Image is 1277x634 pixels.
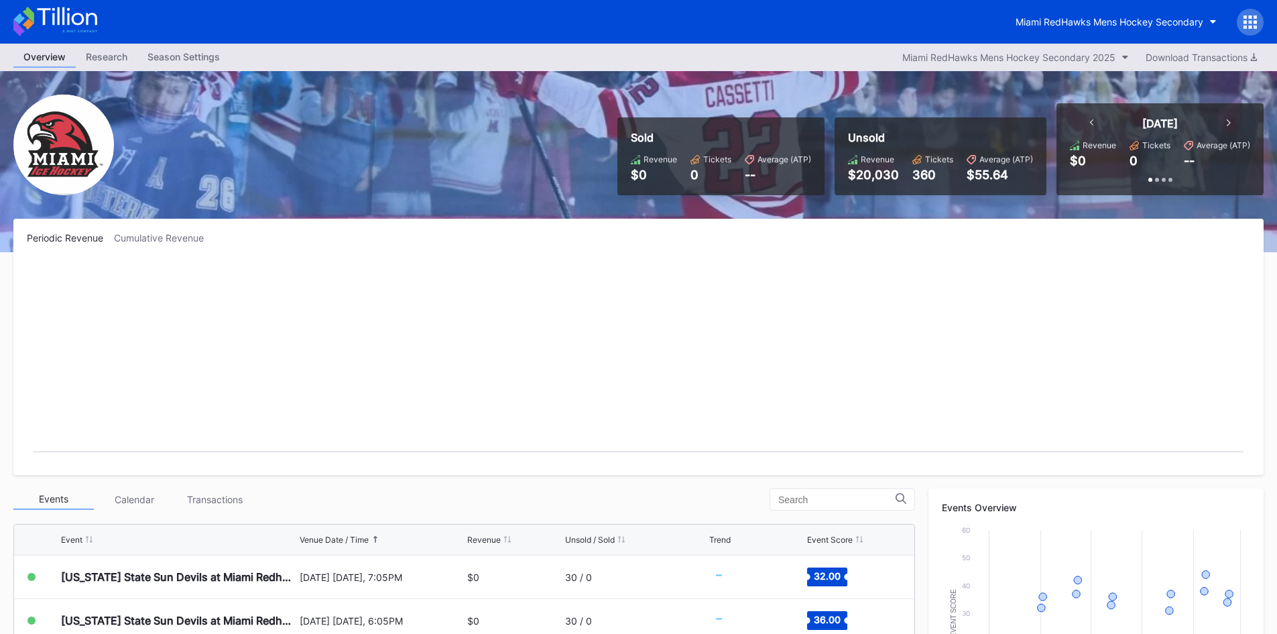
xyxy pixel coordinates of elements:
button: Download Transactions [1139,48,1264,66]
div: Tickets [703,154,731,164]
button: Miami RedHawks Mens Hockey Secondary [1006,9,1227,34]
div: Unsold / Sold [565,535,615,545]
div: Event [61,535,82,545]
div: Download Transactions [1146,52,1257,63]
div: $20,030 [848,168,899,182]
div: Revenue [1083,140,1116,150]
a: Season Settings [137,47,230,68]
text: 30 [962,609,970,617]
div: Periodic Revenue [27,232,114,244]
text: 50 [962,553,970,562]
div: 360 [912,168,953,182]
input: Search [778,494,896,505]
div: [DATE] [DATE], 6:05PM [300,615,465,627]
div: Research [76,47,137,66]
div: Miami RedHawks Mens Hockey Secondary 2025 [902,52,1115,63]
div: Transactions [174,489,255,510]
div: 30 / 0 [565,572,592,583]
div: Calendar [94,489,174,510]
div: Cumulative Revenue [114,232,215,244]
div: Revenue [861,154,894,164]
div: $0 [467,615,479,627]
div: Event Score [807,535,853,545]
svg: Chart title [27,260,1250,462]
div: Revenue [644,154,677,164]
div: Average (ATP) [757,154,811,164]
div: Venue Date / Time [300,535,369,545]
button: Miami RedHawks Mens Hockey Secondary 2025 [896,48,1136,66]
div: Season Settings [137,47,230,66]
text: 60 [962,526,970,534]
div: 0 [1130,154,1138,168]
div: Sold [631,131,811,144]
div: Miami RedHawks Mens Hockey Secondary [1016,16,1203,28]
div: Average (ATP) [979,154,1033,164]
div: Tickets [925,154,953,164]
div: 0 [690,168,731,182]
div: Events Overview [942,502,1250,513]
text: 40 [962,582,970,590]
div: [DATE] [1142,117,1178,130]
div: [DATE] [DATE], 7:05PM [300,572,465,583]
div: [US_STATE] State Sun Devils at Miami Redhawks Mens Hockey [61,614,296,627]
a: Overview [13,47,76,68]
a: Research [76,47,137,68]
div: $0 [467,572,479,583]
div: Average (ATP) [1197,140,1250,150]
div: 30 / 0 [565,615,592,627]
text: 32.00 [814,570,841,582]
div: [US_STATE] State Sun Devils at Miami Redhawks Mens Hockey [61,570,296,584]
div: Revenue [467,535,501,545]
img: Miami_RedHawks_Mens_Hockey_Secondary.png [13,95,114,195]
svg: Chart title [709,560,749,594]
text: 36.00 [814,614,841,625]
div: $0 [1070,154,1086,168]
div: $55.64 [967,168,1033,182]
div: Tickets [1142,140,1170,150]
div: Trend [709,535,731,545]
div: Events [13,489,94,510]
div: Unsold [848,131,1033,144]
div: $0 [631,168,677,182]
div: -- [1184,154,1195,168]
div: -- [745,168,811,182]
